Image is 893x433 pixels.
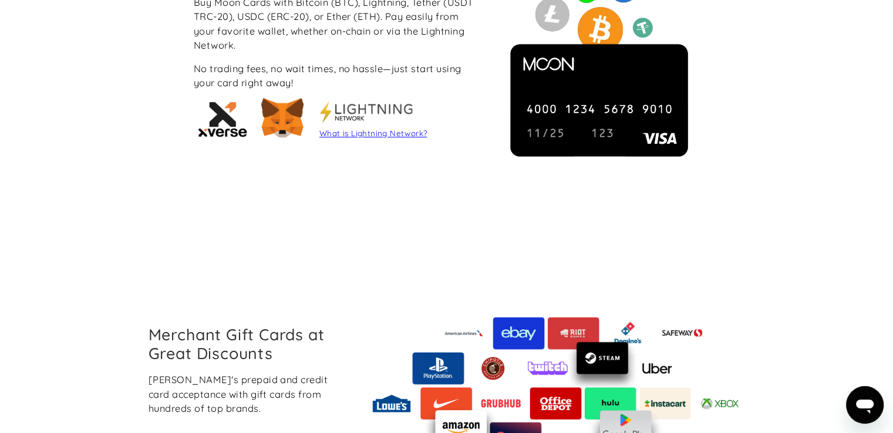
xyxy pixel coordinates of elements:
img: Metamask [256,92,309,145]
iframe: Button to launch messaging window [846,386,884,424]
div: No trading fees, no wait times, no hassle—just start using your card right away! [194,62,481,90]
img: xVerse [194,95,252,142]
img: Metamask [319,100,413,124]
h2: Merchant Gift Cards at Great Discounts [149,325,348,363]
a: What is Lightning Network? [319,128,427,138]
